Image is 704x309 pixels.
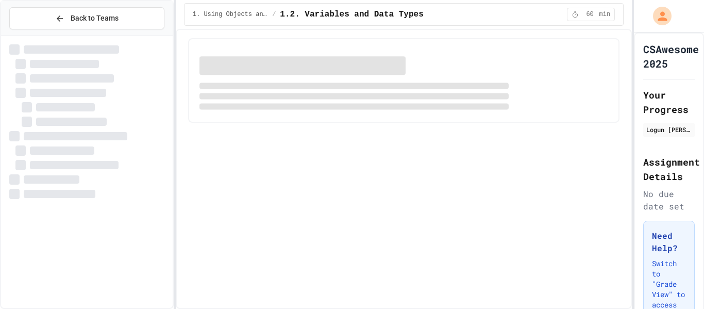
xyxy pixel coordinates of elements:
span: Back to Teams [71,13,119,24]
span: 60 [582,10,598,19]
div: No due date set [643,188,695,213]
span: 1. Using Objects and Methods [193,10,268,19]
span: / [272,10,276,19]
span: min [599,10,611,19]
span: 1.2. Variables and Data Types [280,8,423,21]
h3: Need Help? [652,230,686,254]
button: Back to Teams [9,7,164,29]
div: Logun [PERSON_NAME] [646,125,692,134]
div: My Account [642,4,674,28]
h2: Your Progress [643,88,695,117]
h2: Assignment Details [643,155,695,184]
h1: CSAwesome 2025 [643,42,699,71]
